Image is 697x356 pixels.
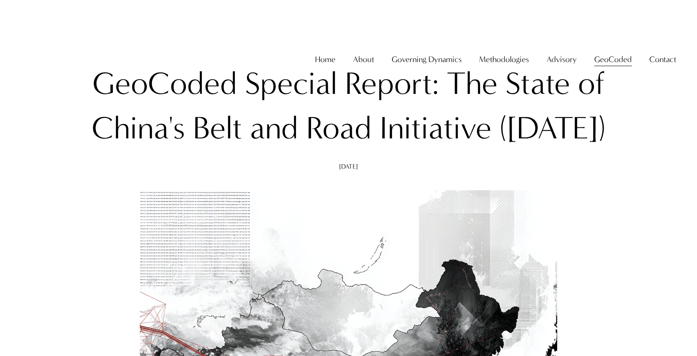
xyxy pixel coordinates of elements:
a: folder dropdown [649,51,676,68]
a: folder dropdown [594,51,632,68]
span: Methodologies [479,52,529,67]
a: folder dropdown [353,51,374,68]
a: Home [315,51,335,68]
span: GeoCoded [594,52,632,67]
span: Contact [649,52,676,67]
a: folder dropdown [479,51,529,68]
a: folder dropdown [547,51,577,68]
span: About [353,52,374,67]
span: [DATE] [339,162,358,170]
span: Governing Dynamics [392,52,462,67]
img: Christopher Sanchez &amp; Co. [21,22,96,97]
a: folder dropdown [392,51,462,68]
span: Advisory [547,52,577,67]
